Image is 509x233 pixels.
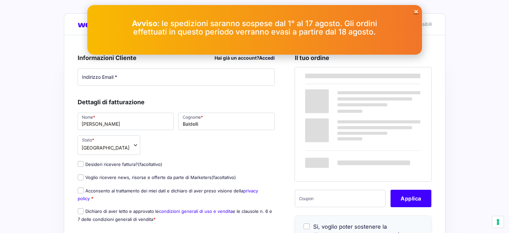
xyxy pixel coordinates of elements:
[78,208,84,214] input: Dichiaro di aver letto e approvato lecondizioni generali di uso e venditae le clausole n. 6 e 7 d...
[215,54,275,61] div: Hai già un account?
[78,162,162,167] label: Desideri ricevere fattura?
[295,85,373,106] td: CopyMastery ³
[295,67,373,85] th: Prodotto
[78,188,258,201] label: Acconsento al trattamento dei miei dati e dichiaro di aver preso visione della
[78,174,84,180] input: Voglio ricevere news, risorse e offerte da parte di Marketers(facoltativo)
[159,209,233,214] a: condizioni generali di uso e vendita
[78,113,174,130] input: Nome *
[295,106,373,127] th: Subtotale
[78,187,84,193] input: Acconsento al trattamento dei miei dati e dichiaro di aver preso visione dellaprivacy policy
[295,190,386,207] input: Coupon
[78,161,84,167] input: Desideri ricevere fattura?(facoltativo)
[178,113,275,130] input: Cognome *
[78,98,275,107] h3: Dettagli di fatturazione
[391,190,431,207] button: Applica
[78,135,140,155] span: Stato
[304,223,310,229] input: Sì, voglio poter sostenere la certificazione a un prezzo scontato (57€ invece di 77€)
[492,216,504,228] button: Le tue preferenze relative al consenso per le tecnologie di tracciamento
[132,19,157,28] strong: Avviso
[78,175,236,180] label: Voglio ricevere news, risorse e offerte da parte di Marketers
[78,53,275,62] h3: Informazioni Cliente
[295,53,431,62] h3: Il tuo ordine
[211,175,236,180] span: (facoltativo)
[78,68,275,86] input: Indirizzo Email *
[295,127,373,181] th: Totale
[121,19,389,36] p: : le spedizioni saranno sospese dal 1° al 17 agosto. Gli ordini effettuati in questo periodo verr...
[414,9,419,14] a: Close
[259,55,275,61] a: Accedi
[82,144,130,151] span: Italia
[78,188,258,201] a: privacy policy
[373,67,432,85] th: Subtotale
[138,162,162,167] span: (facoltativo)
[5,207,25,227] iframe: Customerly Messenger Launcher
[78,209,272,222] label: Dichiaro di aver letto e approvato le e le clausole n. 6 e 7 delle condizioni generali di vendita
